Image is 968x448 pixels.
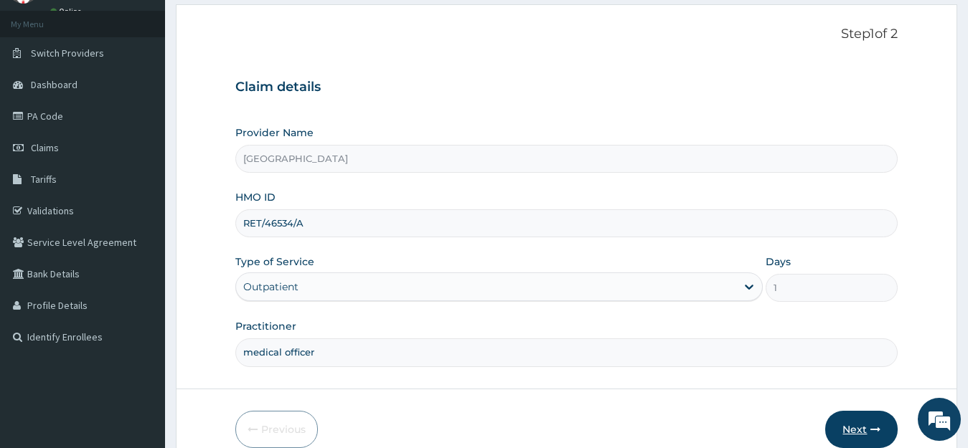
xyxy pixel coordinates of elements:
input: Enter HMO ID [235,209,898,237]
label: Practitioner [235,319,296,333]
button: Next [825,411,898,448]
label: HMO ID [235,190,276,204]
div: Outpatient [243,280,299,294]
a: Online [50,6,85,16]
span: Tariffs [31,173,57,186]
span: Dashboard [31,78,77,91]
img: d_794563401_company_1708531726252_794563401 [27,72,58,108]
p: Step 1 of 2 [235,27,898,42]
div: Chat with us now [75,80,241,99]
label: Provider Name [235,125,314,140]
span: We're online! [83,133,198,278]
span: Claims [31,141,59,154]
input: Enter Name [235,338,898,366]
div: Minimize live chat window [235,7,270,42]
textarea: Type your message and hit 'Enter' [7,297,273,347]
span: Switch Providers [31,47,104,59]
h3: Claim details [235,80,898,95]
label: Type of Service [235,254,314,269]
label: Days [766,254,791,269]
button: Previous [235,411,318,448]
